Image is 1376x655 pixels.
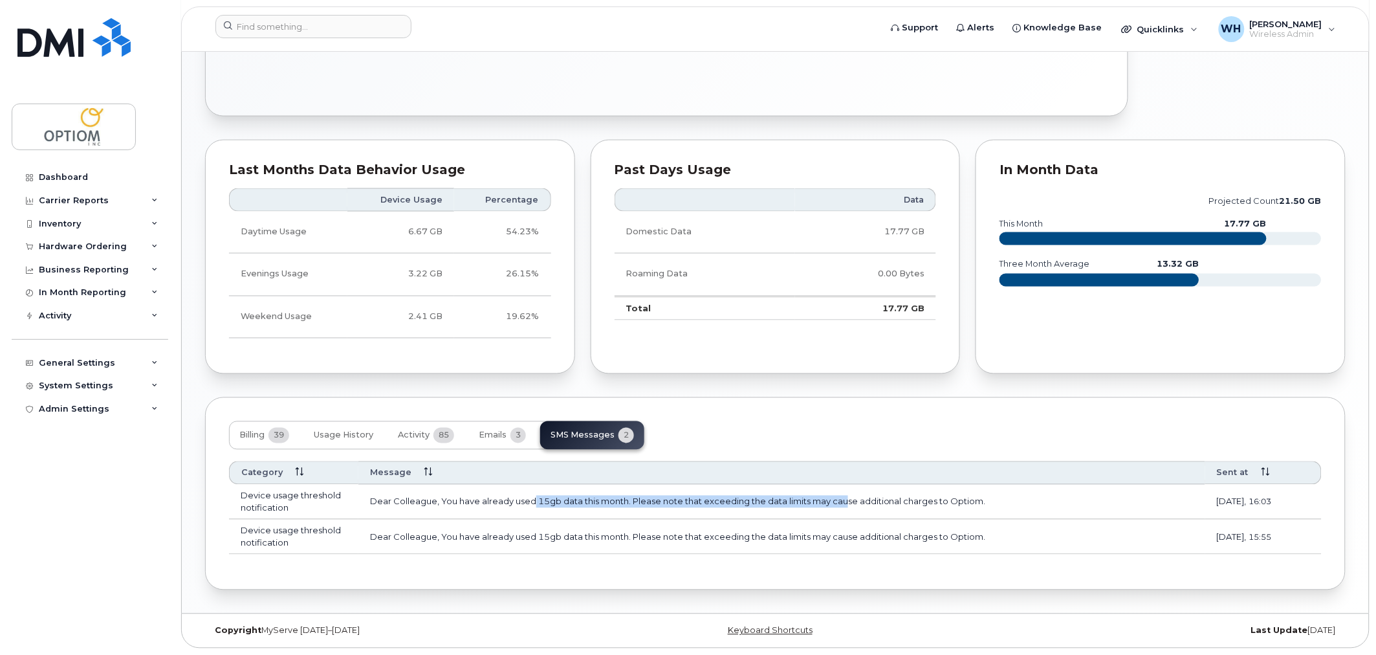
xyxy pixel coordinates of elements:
td: Daytime Usage [229,212,347,254]
span: Message [370,467,411,479]
input: Find something... [215,15,411,38]
td: 26.15% [454,254,551,296]
span: Knowledge Base [1024,21,1102,34]
span: Support [902,21,939,34]
span: [PERSON_NAME] [1250,19,1322,29]
span: Billing [239,430,265,441]
text: 17.77 GB [1225,219,1267,229]
tr: Weekdays from 6:00pm to 8:00am [229,254,551,296]
div: Past Days Usage [615,164,937,177]
span: 3 [510,428,526,443]
div: [DATE] [965,626,1346,636]
td: 6.67 GB [347,212,454,254]
span: [DATE], [1217,532,1247,542]
a: Alerts [948,15,1004,41]
div: MyServe [DATE]–[DATE] [205,626,585,636]
span: [DATE], [1217,496,1247,507]
td: 3.22 GB [347,254,454,296]
span: 85 [433,428,454,443]
td: Device usage threshold notification [229,485,358,520]
span: Quicklinks [1137,24,1185,34]
div: In Month Data [999,164,1322,177]
td: Total [615,296,795,321]
td: 19.62% [454,296,551,339]
td: 17.77 GB [795,212,937,254]
td: Dear Colleague, You have already used 15gb data this month. Please note that exceeding the data l... [358,520,1205,555]
span: 15:55 [1249,533,1272,542]
th: Data [795,188,937,212]
td: Domestic Data [615,212,795,254]
text: projected count [1209,196,1322,206]
a: Support [882,15,948,41]
td: Evenings Usage [229,254,347,296]
span: Wireless Admin [1250,29,1322,39]
td: Weekend Usage [229,296,347,339]
strong: Copyright [215,626,261,636]
span: Alerts [968,21,995,34]
text: this month [999,219,1043,229]
td: 17.77 GB [795,296,937,321]
text: 13.32 GB [1157,260,1199,269]
span: Category [241,467,283,479]
tr: Friday from 6:00pm to Monday 8:00am [229,296,551,339]
span: WH [1221,21,1241,37]
div: Last Months Data Behavior Usage [229,164,551,177]
text: three month average [999,260,1090,269]
span: Usage History [314,430,373,441]
td: Device usage threshold notification [229,520,358,555]
span: 16:03 [1249,497,1272,507]
td: 54.23% [454,212,551,254]
span: Sent at [1217,467,1249,479]
th: Device Usage [347,188,454,212]
td: 0.00 Bytes [795,254,937,296]
div: Wahid Hasib [1210,16,1345,42]
strong: Last Update [1251,626,1308,636]
td: 2.41 GB [347,296,454,339]
span: 39 [268,428,289,443]
td: Dear Colleague, You have already used 15gb data this month. Please note that exceeding the data l... [358,485,1205,520]
th: Percentage [454,188,551,212]
a: Knowledge Base [1004,15,1111,41]
tspan: 21.50 GB [1280,196,1322,206]
a: Keyboard Shortcuts [728,626,813,636]
span: Activity [398,430,430,441]
td: Roaming Data [615,254,795,296]
span: Emails [479,430,507,441]
div: Quicklinks [1113,16,1207,42]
